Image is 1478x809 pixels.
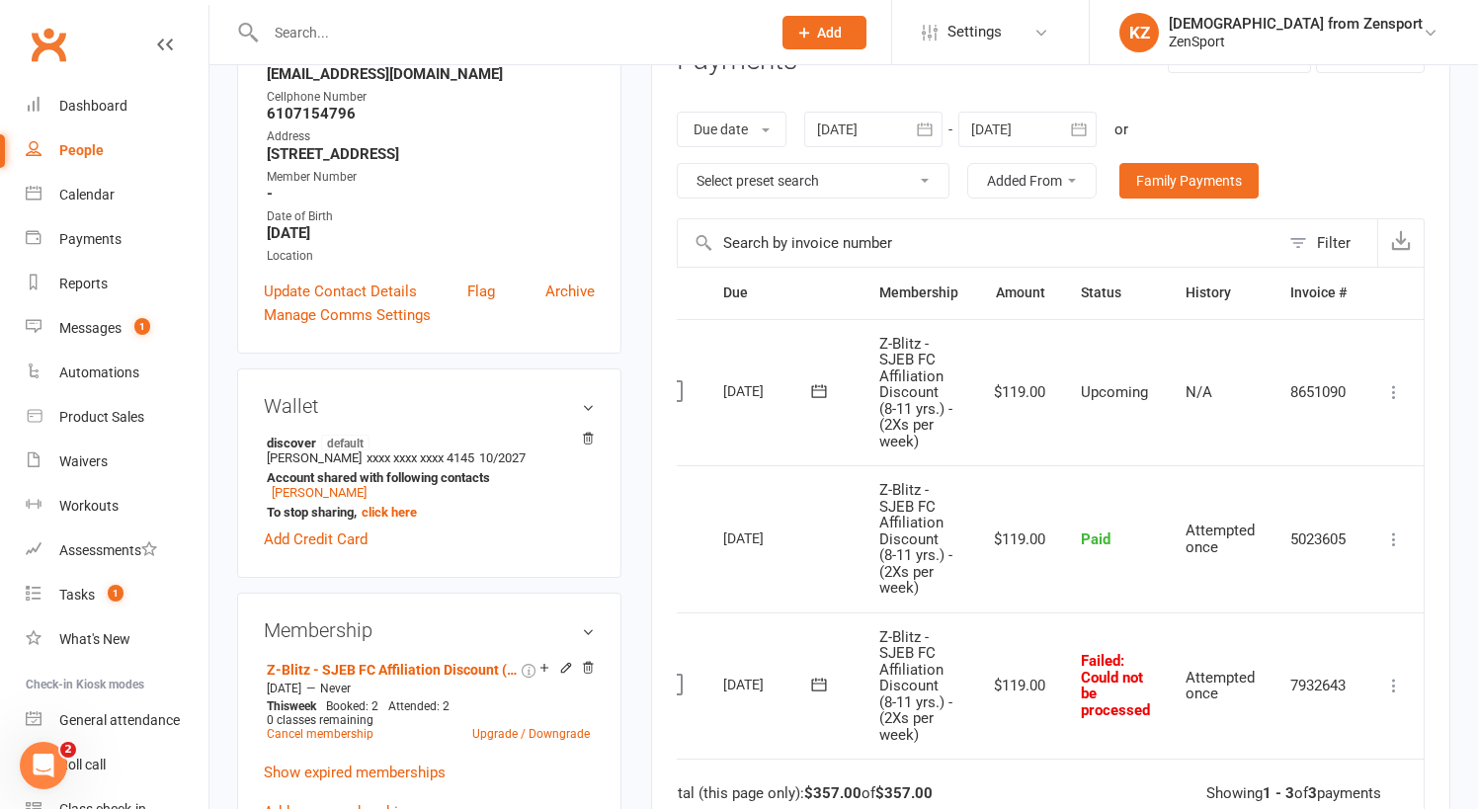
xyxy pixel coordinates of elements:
[20,742,67,789] iframe: Intercom live chat
[1169,15,1423,33] div: [DEMOGRAPHIC_DATA] from Zensport
[817,25,842,40] span: Add
[661,785,933,802] div: Total (this page only): of
[59,320,122,336] div: Messages
[267,505,585,520] strong: To stop sharing,
[264,527,368,551] a: Add Credit Card
[267,168,595,187] div: Member Number
[1119,13,1159,52] div: KZ
[26,617,208,662] a: What's New
[545,280,595,303] a: Archive
[59,98,127,114] div: Dashboard
[26,84,208,128] a: Dashboard
[1168,268,1273,318] th: History
[879,335,952,450] span: Z-Blitz - SJEB FC Affiliation Discount (8-11 yrs.) - (2Xs per week)
[108,585,123,602] span: 1
[267,185,595,202] strong: -
[59,364,139,380] div: Automations
[26,306,208,351] a: Messages 1
[1081,652,1150,719] span: : Could not be processed
[875,784,933,802] strong: $357.00
[26,173,208,217] a: Calendar
[1081,383,1148,401] span: Upcoming
[24,20,73,69] a: Clubworx
[26,128,208,173] a: People
[59,498,119,514] div: Workouts
[1186,383,1212,401] span: N/A
[976,465,1063,612] td: $119.00
[677,112,786,147] button: Due date
[262,681,595,696] div: —
[59,712,180,728] div: General attendance
[879,628,952,744] span: Z-Blitz - SJEB FC Affiliation Discount (8-11 yrs.) - (2Xs per week)
[1279,219,1377,267] button: Filter
[388,699,450,713] span: Attended: 2
[59,276,108,291] div: Reports
[26,528,208,573] a: Assessments
[26,573,208,617] a: Tasks 1
[264,395,595,417] h3: Wallet
[134,318,150,335] span: 1
[976,268,1063,318] th: Amount
[264,432,595,523] li: [PERSON_NAME]
[267,682,301,695] span: [DATE]
[267,127,595,146] div: Address
[264,280,417,303] a: Update Contact Details
[1186,522,1255,556] span: Attempted once
[1308,784,1317,802] strong: 3
[804,784,862,802] strong: $357.00
[59,631,130,647] div: What's New
[879,481,952,597] span: Z-Blitz - SJEB FC Affiliation Discount (8-11 yrs.) - (2Xs per week)
[267,105,595,122] strong: 6107154796
[267,713,373,727] span: 0 classes remaining
[267,727,373,741] a: Cancel membership
[59,409,144,425] div: Product Sales
[1273,612,1364,760] td: 7932643
[267,88,595,107] div: Cellphone Number
[467,280,495,303] a: Flag
[264,764,446,781] a: Show expired memberships
[267,699,289,713] span: This
[320,682,351,695] span: Never
[479,450,526,465] span: 10/2027
[723,375,814,406] div: [DATE]
[947,10,1002,54] span: Settings
[26,395,208,440] a: Product Sales
[26,484,208,528] a: Workouts
[1273,465,1364,612] td: 5023605
[723,669,814,699] div: [DATE]
[26,351,208,395] a: Automations
[678,219,1279,267] input: Search by invoice number
[1317,231,1351,255] div: Filter
[59,231,122,247] div: Payments
[267,207,595,226] div: Date of Birth
[1063,268,1168,318] th: Status
[677,45,797,76] h3: Payments
[59,542,157,558] div: Assessments
[1081,530,1110,548] span: Paid
[26,440,208,484] a: Waivers
[976,612,1063,760] td: $119.00
[264,303,431,327] a: Manage Comms Settings
[362,505,417,520] a: click here
[267,435,585,450] strong: discover
[267,247,595,266] div: Location
[26,743,208,787] a: Roll call
[59,187,115,202] div: Calendar
[267,662,518,678] a: Z-Blitz - SJEB FC Affiliation Discount (8-11 yrs.) - (2Xs per week)
[321,435,369,450] span: default
[59,587,95,603] div: Tasks
[267,65,595,83] strong: [EMAIL_ADDRESS][DOMAIN_NAME]
[1186,669,1255,703] span: Attempted once
[59,142,104,158] div: People
[1206,785,1381,802] div: Showing of payments
[967,163,1097,199] button: Added From
[59,757,106,772] div: Roll call
[264,619,595,641] h3: Membership
[1273,268,1364,318] th: Invoice #
[1114,118,1128,141] div: or
[26,698,208,743] a: General attendance kiosk mode
[272,485,367,500] a: [PERSON_NAME]
[723,523,814,553] div: [DATE]
[26,217,208,262] a: Payments
[1081,652,1150,719] span: Failed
